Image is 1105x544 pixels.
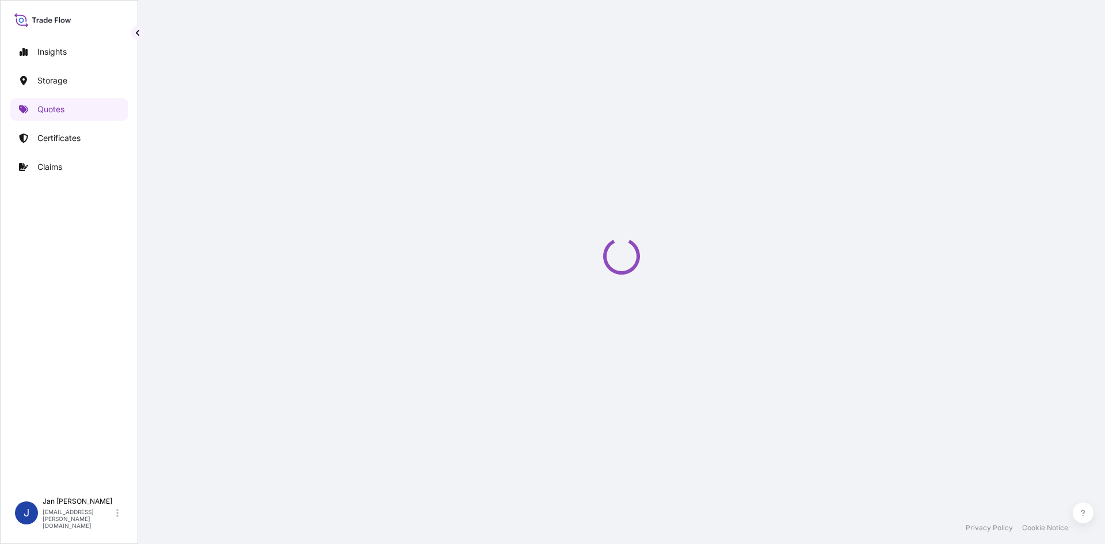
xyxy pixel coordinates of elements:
[1022,523,1068,532] a: Cookie Notice
[10,40,128,63] a: Insights
[24,507,29,519] span: J
[37,132,81,144] p: Certificates
[37,75,67,86] p: Storage
[10,98,128,121] a: Quotes
[37,46,67,58] p: Insights
[43,508,114,529] p: [EMAIL_ADDRESS][PERSON_NAME][DOMAIN_NAME]
[966,523,1013,532] a: Privacy Policy
[37,104,64,115] p: Quotes
[10,155,128,178] a: Claims
[10,127,128,150] a: Certificates
[43,497,114,506] p: Jan [PERSON_NAME]
[37,161,62,173] p: Claims
[10,69,128,92] a: Storage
